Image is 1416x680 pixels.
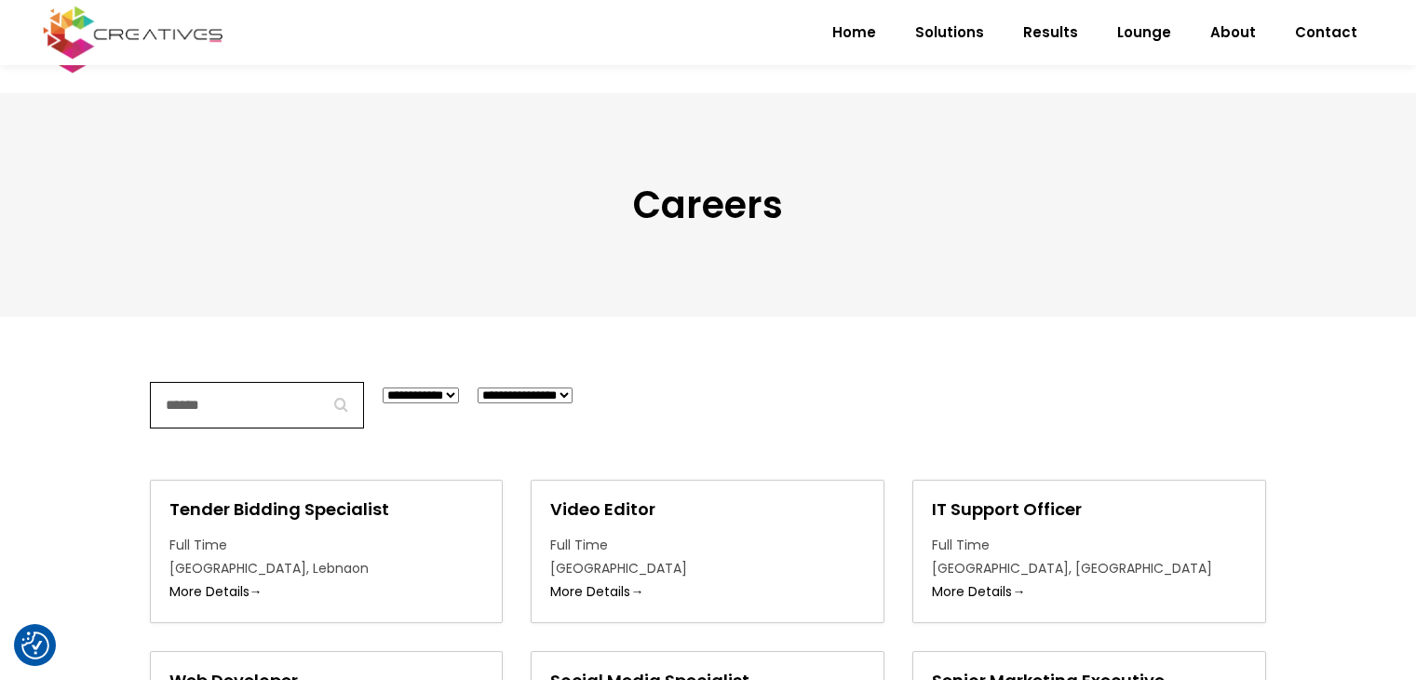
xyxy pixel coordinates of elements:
[896,8,1004,57] a: Solutions
[915,8,984,57] span: Solutions
[531,480,884,623] a: Video Editor Full Time [GEOGRAPHIC_DATA] More Details
[932,536,990,554] span: Full Time
[150,183,1267,227] h3: Careers
[1275,8,1377,57] a: Contact
[932,559,1075,578] span: [GEOGRAPHIC_DATA]
[1210,8,1256,57] span: About
[39,4,227,61] img: Creatives
[813,8,896,57] a: Home
[169,499,484,520] h2: Tender Bidding Specialist
[21,632,49,660] button: Consent Preferences
[1075,559,1212,578] span: [GEOGRAPHIC_DATA]
[1295,8,1357,57] span: Contact
[1004,8,1098,57] a: Results
[912,480,1266,623] a: IT Support Officer Full Time [GEOGRAPHIC_DATA] [GEOGRAPHIC_DATA] More Details
[169,559,313,578] span: [GEOGRAPHIC_DATA]
[383,388,459,403] select: All Job Type
[550,582,643,601] span: More Details
[550,499,865,520] h2: Video Editor
[21,632,49,660] img: Revisit consent button
[169,536,227,554] span: Full Time
[1098,8,1191,57] a: Lounge
[1191,8,1275,57] a: About
[550,559,687,578] span: [GEOGRAPHIC_DATA]
[1023,8,1078,57] span: Results
[932,499,1247,520] h2: IT Support Officer
[1117,8,1171,57] span: Lounge
[169,582,263,601] span: More Details
[313,559,369,578] span: Lebnaon
[832,8,876,57] span: Home
[932,582,1025,601] span: More Details
[478,388,573,403] select: All Job Location
[150,480,504,623] a: Tender Bidding Specialist Full Time [GEOGRAPHIC_DATA] Lebnaon More Details
[550,536,608,554] span: Full Time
